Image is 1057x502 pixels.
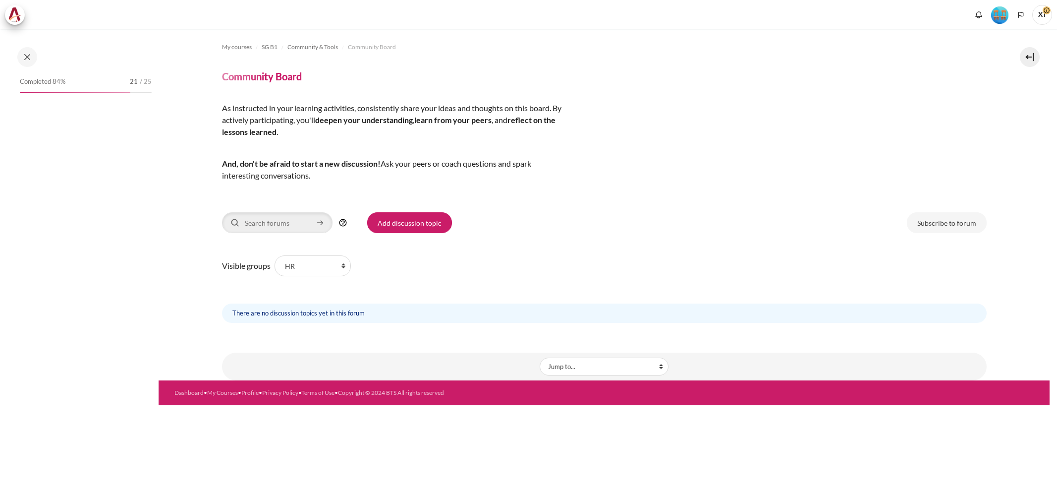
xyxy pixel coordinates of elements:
[262,41,278,53] a: SG B1
[348,41,396,53] a: Community Board
[262,389,298,396] a: Privacy Policy
[315,115,413,125] strong: deepen your understanding
[907,212,987,233] a: Subscribe to forum
[130,77,138,87] span: 21
[987,5,1012,24] a: Level #4
[338,218,347,227] img: Help with Search
[222,212,333,233] input: Search forums
[222,70,302,83] h4: Community Board
[20,92,130,93] div: 84%
[5,5,30,25] a: Architeck Architeck
[367,212,452,233] a: Add discussion topic
[222,102,569,138] p: By actively participating, you'll , , and .
[1013,7,1028,22] button: Languages
[414,115,492,125] strong: learn from your peers
[1032,5,1052,25] span: XT
[1032,5,1052,25] a: User menu
[222,43,252,52] span: My courses
[174,389,204,396] a: Dashboard
[991,5,1008,24] div: Level #4
[336,218,349,227] a: Help
[287,43,338,52] span: Community & Tools
[241,389,259,396] a: Profile
[338,389,444,396] a: Copyright © 2024 BTS All rights reserved
[174,388,656,397] div: • • • • •
[222,41,252,53] a: My courses
[159,29,1050,380] section: Content
[222,260,271,272] label: Visible groups
[8,7,22,22] img: Architeck
[971,7,986,22] div: Show notification window with no new notifications
[348,43,396,52] span: Community Board
[991,6,1008,24] img: Level #4
[20,77,65,87] span: Completed 84%
[287,41,338,53] a: Community & Tools
[222,159,381,168] strong: And, don't be afraid to start a new discussion!
[140,77,152,87] span: / 25
[207,389,238,396] a: My Courses
[222,103,551,113] span: As instructed in your learning activities, consistently share your ideas and thoughts on this board.
[222,39,987,55] nav: Navigation bar
[222,304,987,323] div: There are no discussion topics yet in this forum
[301,389,334,396] a: Terms of Use
[222,158,569,182] p: Ask your peers or coach questions and spark interesting conversations.
[262,43,278,52] span: SG B1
